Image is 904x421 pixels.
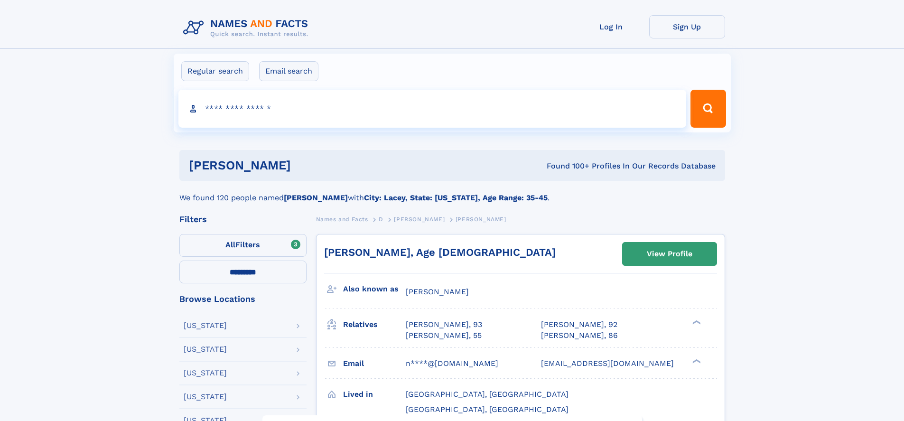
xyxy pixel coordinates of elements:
[690,90,726,128] button: Search Button
[364,193,548,202] b: City: Lacey, State: [US_STATE], Age Range: 35-45
[573,15,649,38] a: Log In
[259,61,318,81] label: Email search
[379,216,383,223] span: D
[184,369,227,377] div: [US_STATE]
[419,161,716,171] div: Found 100+ Profiles In Our Records Database
[406,405,568,414] span: [GEOGRAPHIC_DATA], [GEOGRAPHIC_DATA]
[179,215,307,224] div: Filters
[184,322,227,329] div: [US_STATE]
[379,213,383,225] a: D
[394,216,445,223] span: [PERSON_NAME]
[623,243,717,265] a: View Profile
[406,287,469,296] span: [PERSON_NAME]
[406,330,482,341] a: [PERSON_NAME], 55
[178,90,687,128] input: search input
[184,393,227,401] div: [US_STATE]
[406,390,568,399] span: [GEOGRAPHIC_DATA], [GEOGRAPHIC_DATA]
[189,159,419,171] h1: [PERSON_NAME]
[343,386,406,402] h3: Lived in
[343,317,406,333] h3: Relatives
[343,281,406,297] h3: Also known as
[690,319,701,326] div: ❯
[225,240,235,249] span: All
[541,359,674,368] span: [EMAIL_ADDRESS][DOMAIN_NAME]
[316,213,368,225] a: Names and Facts
[456,216,506,223] span: [PERSON_NAME]
[179,234,307,257] label: Filters
[179,295,307,303] div: Browse Locations
[181,61,249,81] label: Regular search
[184,346,227,353] div: [US_STATE]
[541,319,617,330] a: [PERSON_NAME], 92
[179,181,725,204] div: We found 120 people named with .
[284,193,348,202] b: [PERSON_NAME]
[406,319,482,330] a: [PERSON_NAME], 93
[179,15,316,41] img: Logo Names and Facts
[324,246,556,258] a: [PERSON_NAME], Age [DEMOGRAPHIC_DATA]
[647,243,692,265] div: View Profile
[649,15,725,38] a: Sign Up
[690,358,701,364] div: ❯
[343,356,406,372] h3: Email
[541,330,618,341] a: [PERSON_NAME], 86
[394,213,445,225] a: [PERSON_NAME]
